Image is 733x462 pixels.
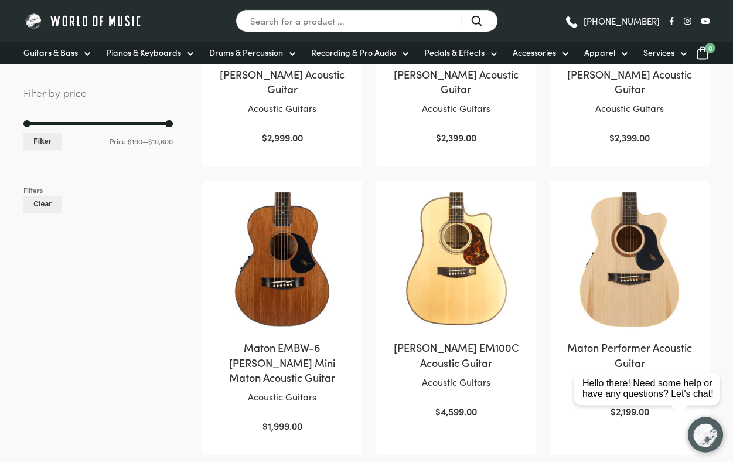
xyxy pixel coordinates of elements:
[262,131,267,144] span: $
[214,340,350,385] h2: Maton EMBW-6 [PERSON_NAME] Mini Maton Acoustic Guitar
[609,131,650,144] bdi: 2,399.00
[436,131,441,144] span: $
[23,46,78,59] span: Guitars & Bass
[214,52,350,97] h2: Maton EBG808TE [PERSON_NAME] Acoustic Guitar
[424,46,485,59] span: Pedals & Effects
[106,46,181,59] span: Pianos & Keyboards
[23,133,62,150] button: Filter
[23,196,62,213] button: Clear
[128,136,142,146] span: $190
[705,43,715,53] span: 0
[262,419,268,432] span: $
[513,46,556,59] span: Accessories
[388,52,524,97] h2: Maton EBW70C [PERSON_NAME] Acoustic Guitar
[388,101,524,116] p: Acoustic Guitars
[214,192,350,434] a: Maton EMBW-6 [PERSON_NAME] Mini Maton Acoustic GuitarAcoustic Guitars$1,999.00
[23,185,173,196] div: Filters
[584,16,660,25] span: [PHONE_NUMBER]
[214,192,350,329] img: Maton EMBW6 Mini
[388,192,524,329] img: Maton Messiah EM100C Acoustic/Electric Guitar
[214,389,350,405] p: Acoustic Guitars
[564,12,660,30] a: [PHONE_NUMBER]
[209,46,283,59] span: Drums & Percussion
[561,192,698,419] a: Maton Performer Acoustic GuitarAcoustic Guitars$2,199.00
[561,52,698,97] h2: Maton EBW808C [PERSON_NAME] Acoustic Guitar
[23,12,144,30] img: World of Music
[388,192,524,419] a: [PERSON_NAME] EM100C Acoustic GuitarAcoustic Guitars$4,599.00
[214,101,350,116] p: Acoustic Guitars
[436,131,476,144] bdi: 2,399.00
[609,131,615,144] span: $
[236,9,498,32] input: Search for a product ...
[148,136,173,146] span: $10,600
[561,340,698,369] h2: Maton Performer Acoustic Guitar
[435,405,477,417] bdi: 4,599.00
[584,46,615,59] span: Apparel
[561,101,698,116] p: Acoustic Guitars
[262,419,302,432] bdi: 1,999.00
[561,192,698,329] img: Maton Performer Acoustic Guitar
[23,133,173,150] div: Price: —
[311,46,396,59] span: Recording & Pro Audio
[563,333,733,462] iframe: Chat with our support team
[23,84,173,111] span: Filter by price
[435,405,441,417] span: $
[262,131,303,144] bdi: 2,999.00
[561,375,698,390] p: Acoustic Guitars
[388,340,524,369] h2: [PERSON_NAME] EM100C Acoustic Guitar
[643,46,674,59] span: Services
[388,375,524,390] p: Acoustic Guitars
